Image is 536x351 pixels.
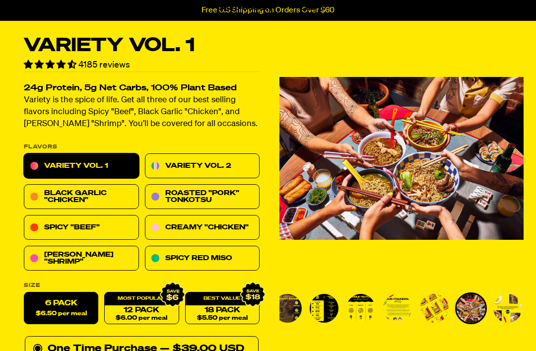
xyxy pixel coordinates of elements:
[383,294,412,323] img: Variety Vol. 1
[24,84,260,93] h2: 24g Protein, 5g Net Carbs, 100% Plant Based
[279,36,524,281] img: Variety Vol. 1
[24,95,260,131] p: Variety is the spice of life. Get all three of our best selling flavors including Spicy "Beef", B...
[24,61,78,70] span: 4.55 stars
[145,154,260,179] a: Variety Vol. 2
[492,292,524,324] li: Go to slide 8
[5,305,107,346] iframe: Marketing Popup
[185,292,260,325] a: 18 Pack$5.50 per meal
[346,294,375,323] img: Variety Vol. 1
[420,294,449,323] img: Variety Vol. 1
[145,215,260,240] a: Creamy "Chicken"
[382,292,413,324] li: Go to slide 5
[24,246,139,271] a: [PERSON_NAME] "Shrimp"
[78,61,130,70] span: 4185 reviews
[24,154,139,179] a: Variety Vol. 1
[145,246,260,271] a: Spicy Red Miso
[24,185,139,210] a: Black Garlic "Chicken"
[345,292,377,324] li: Go to slide 4
[24,292,98,325] label: 6 Pack
[104,292,179,325] a: 12 Pack$6.00 per meal
[24,36,260,55] h1: Variety Vol. 1
[455,292,487,324] li: Go to slide 7
[310,294,338,323] img: Variety Vol. 1
[271,292,303,324] li: Go to slide 2
[273,294,302,323] img: Variety Vol. 1
[279,292,524,324] div: PDP main carousel thumbnails
[24,283,260,288] label: Size
[279,36,524,281] div: PDP main carousel
[279,36,524,281] li: 7 of 8
[493,294,522,323] img: Variety Vol. 1
[197,315,248,322] span: $5.50 per meal
[145,185,260,210] a: Roasted "Pork" Tonkotsu
[457,294,485,323] img: Variety Vol. 1
[308,292,340,324] li: Go to slide 3
[116,315,167,322] span: $6.00 per meal
[418,292,450,324] li: Go to slide 6
[24,144,260,150] p: Flavors
[24,215,139,240] a: Spicy "Beef"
